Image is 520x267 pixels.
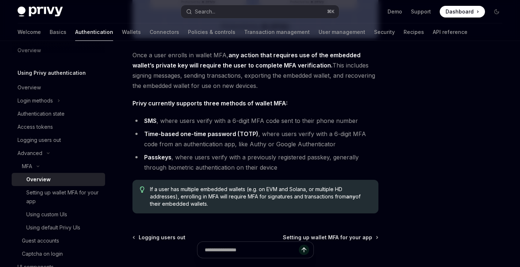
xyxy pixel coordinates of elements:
[132,100,288,107] strong: Privy currently supports three methods of wallet MFA:
[404,23,424,41] a: Recipes
[244,23,310,41] a: Transaction management
[140,186,145,193] svg: Tip
[144,154,172,161] strong: Passkeys
[12,107,105,120] a: Authentication state
[132,50,378,91] span: Once a user enrolls in wallet MFA, This includes signing messages, sending transactions, exportin...
[139,234,185,241] span: Logging users out
[26,188,101,206] div: Setting up wallet MFA for your app
[188,23,235,41] a: Policies & controls
[18,69,86,77] h5: Using Privy authentication
[75,23,113,41] a: Authentication
[122,23,141,41] a: Wallets
[18,83,41,92] div: Overview
[144,130,258,138] strong: Time-based one-time password (TOTP)
[26,223,80,232] div: Using default Privy UIs
[18,7,63,17] img: dark logo
[18,149,42,158] div: Advanced
[283,234,372,241] span: Setting up wallet MFA for your app
[12,94,105,107] button: Toggle Login methods section
[26,210,67,219] div: Using custom UIs
[12,133,105,147] a: Logging users out
[26,175,51,184] div: Overview
[18,123,53,131] div: Access tokens
[12,221,105,234] a: Using default Privy UIs
[327,9,335,15] span: ⌘ K
[132,152,378,173] li: , where users verify with a previously registered passkey, generally through biometric authentica...
[319,23,365,41] a: User management
[12,234,105,247] a: Guest accounts
[205,242,299,258] input: Ask a question...
[433,23,467,41] a: API reference
[132,129,378,149] li: , where users verify with a 6-digit MFA code from an authentication app, like Authy or Google Aut...
[299,245,309,255] button: Send message
[12,160,105,173] button: Toggle MFA section
[18,96,53,105] div: Login methods
[411,8,431,15] a: Support
[18,109,65,118] div: Authentication state
[283,234,378,241] a: Setting up wallet MFA for your app
[22,236,59,245] div: Guest accounts
[491,6,502,18] button: Toggle dark mode
[374,23,395,41] a: Security
[388,8,402,15] a: Demo
[12,81,105,94] a: Overview
[22,162,32,171] div: MFA
[12,186,105,208] a: Setting up wallet MFA for your app
[50,23,66,41] a: Basics
[12,247,105,260] a: Captcha on login
[144,117,157,124] strong: SMS
[132,116,378,126] li: , where users verify with a 6-digit MFA code sent to their phone number
[12,208,105,221] a: Using custom UIs
[446,8,474,15] span: Dashboard
[12,173,105,186] a: Overview
[22,249,63,258] div: Captcha on login
[346,193,355,200] strong: any
[440,6,485,18] a: Dashboard
[18,23,41,41] a: Welcome
[12,120,105,133] a: Access tokens
[132,51,361,69] strong: any action that requires use of the embedded wallet’s private key will require the user to comple...
[133,234,185,241] a: Logging users out
[150,186,371,208] span: If a user has multiple embedded wallets (e.g. on EVM and Solana, or multiple HD addresses), enrol...
[18,136,61,144] div: Logging users out
[150,23,179,41] a: Connectors
[181,5,339,18] button: Open search
[195,7,215,16] div: Search...
[12,147,105,160] button: Toggle Advanced section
